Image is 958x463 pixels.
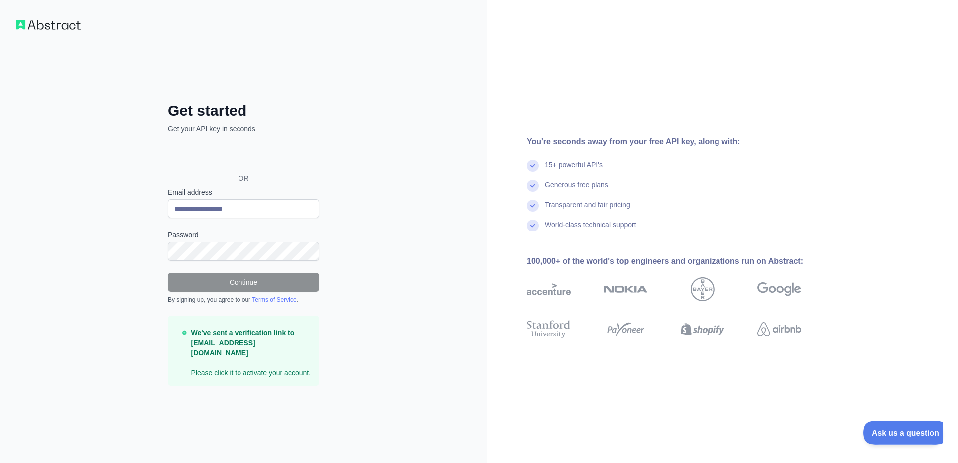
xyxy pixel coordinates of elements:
h2: Get started [168,102,319,120]
a: Terms of Service [252,296,296,303]
p: Get your API key in seconds [168,124,319,134]
img: check mark [527,220,539,231]
img: check mark [527,200,539,212]
strong: We've sent a verification link to [EMAIL_ADDRESS][DOMAIN_NAME] [191,329,295,357]
img: payoneer [604,318,648,340]
iframe: Sign in with Google Button [163,145,322,167]
img: google [757,277,801,301]
label: Password [168,230,319,240]
img: bayer [691,277,715,301]
div: By signing up, you agree to our . [168,296,319,304]
img: accenture [527,277,571,301]
button: Continue [168,273,319,292]
img: nokia [604,277,648,301]
img: check mark [527,180,539,192]
p: Please click it to activate your account. [191,328,311,378]
img: check mark [527,160,539,172]
div: Transparent and fair pricing [545,200,630,220]
div: World-class technical support [545,220,636,239]
div: Generous free plans [545,180,608,200]
div: 100,000+ of the world's top engineers and organizations run on Abstract: [527,255,833,267]
img: stanford university [527,318,571,340]
img: airbnb [757,318,801,340]
div: Sign in with Google. Opens in new tab [168,145,317,167]
iframe: Help Scout Beacon - Open [863,421,943,444]
div: 15+ powerful API's [545,160,603,180]
img: shopify [681,318,724,340]
div: You're seconds away from your free API key, along with: [527,136,833,148]
img: Workflow [16,20,81,30]
span: OR [231,173,257,183]
label: Email address [168,187,319,197]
